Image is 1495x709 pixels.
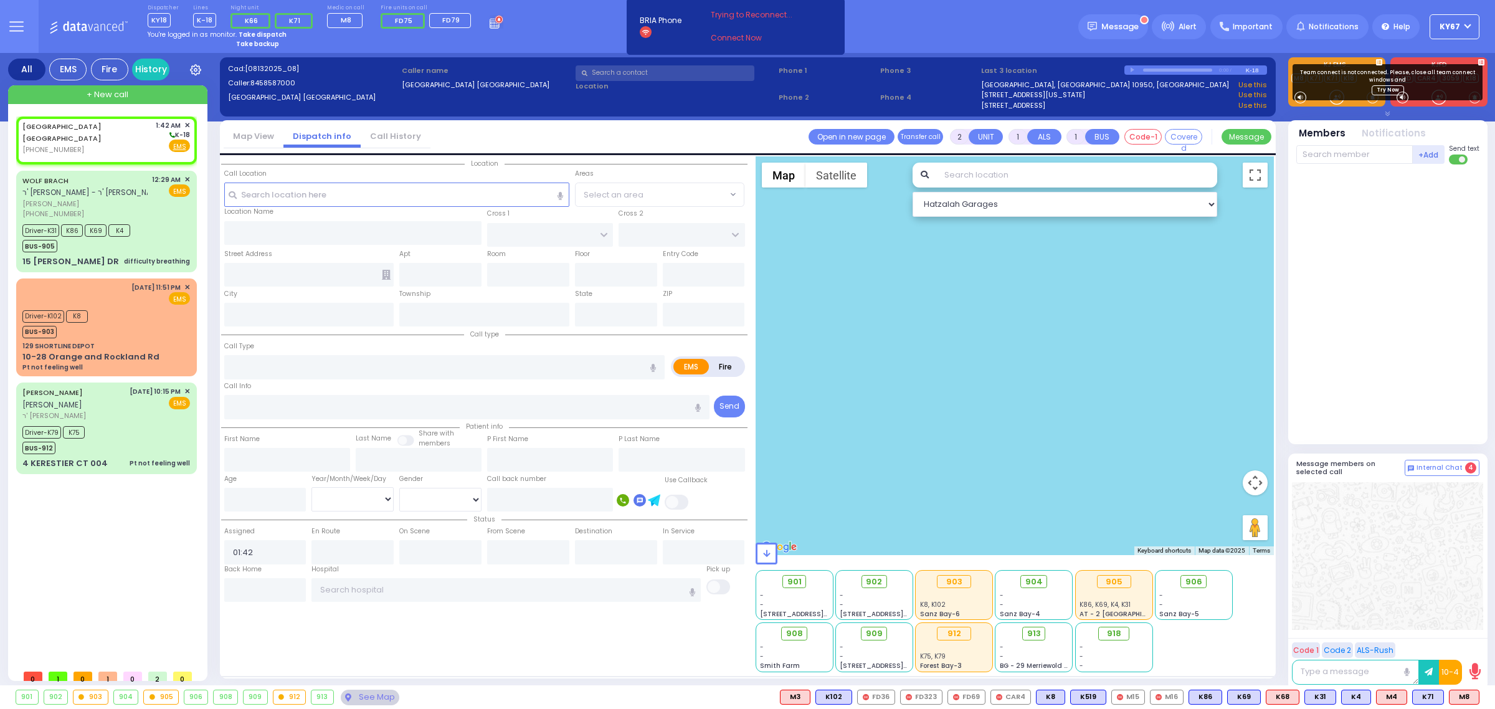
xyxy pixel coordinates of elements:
span: - [840,652,843,661]
u: EMS [173,142,186,151]
div: Fire [91,59,128,80]
label: Floor [575,249,590,259]
span: [PERSON_NAME] [22,399,82,410]
img: message.svg [1088,22,1097,31]
span: Message [1101,21,1139,33]
label: On Scene [399,526,430,536]
div: K68 [1266,690,1299,705]
label: Destination [575,526,612,536]
label: Areas [575,169,594,179]
div: 905 [144,690,178,704]
img: Logo [49,19,132,34]
label: Lines [193,4,216,12]
span: 901 [787,576,802,588]
span: - [1159,600,1163,609]
input: Search member [1296,145,1413,164]
p: Team connect is not connected. Please, close all team connect windows and [1298,69,1478,84]
div: ALS [780,690,810,705]
label: Cross 1 [487,209,510,219]
button: Code-1 [1124,129,1162,145]
a: Use this [1238,100,1267,111]
span: [PHONE_NUMBER] [22,209,84,219]
img: red-radio-icon.svg [953,694,959,700]
span: [PERSON_NAME] [22,199,148,209]
div: 905 [1097,575,1131,589]
a: Use this [1238,90,1267,100]
span: [STREET_ADDRESS][PERSON_NAME] [840,661,957,670]
span: - [1000,591,1004,600]
a: Try Now [1372,85,1404,95]
span: Alert [1179,21,1197,32]
span: K4 [108,224,130,237]
img: red-radio-icon.svg [996,694,1002,700]
label: [GEOGRAPHIC_DATA] [GEOGRAPHIC_DATA] [228,92,398,103]
span: Internal Chat [1417,464,1463,472]
button: +Add [1413,145,1445,164]
div: ALS [1376,690,1407,705]
span: Phone 1 [779,65,876,76]
span: Send text [1449,144,1479,153]
input: Search a contact [576,65,754,81]
span: You're logged in as monitor. [148,30,237,39]
img: red-radio-icon.svg [1156,694,1162,700]
span: 904 [1025,576,1043,588]
button: Toggle fullscreen view [1243,163,1268,188]
div: 909 [244,690,267,704]
button: UNIT [969,129,1003,145]
div: 4 KERESTIER CT 004 [22,457,108,470]
span: ר' [PERSON_NAME] - ר' [PERSON_NAME] [22,187,165,197]
span: BRIA Phone [640,15,681,26]
div: M15 [1111,690,1145,705]
span: K86 [61,224,83,237]
div: BLS [1070,690,1106,705]
span: [STREET_ADDRESS][PERSON_NAME] [760,609,878,619]
span: 908 [786,627,803,640]
span: ✕ [184,174,190,185]
div: M8 [1449,690,1479,705]
span: [DATE] 11:51 PM [131,283,181,292]
small: Share with [419,429,454,438]
label: Cross 2 [619,209,643,219]
span: K-18 [193,13,216,27]
div: All [8,59,45,80]
label: P Last Name [619,434,660,444]
span: ✕ [184,386,190,397]
label: From Scene [487,526,525,536]
div: K86 [1189,690,1222,705]
button: ALS-Rush [1355,642,1395,658]
div: BLS [1304,690,1336,705]
span: - [840,591,843,600]
a: Open this area in Google Maps (opens a new window) [759,539,800,555]
span: 902 [866,576,882,588]
a: Call History [361,130,430,142]
span: [DATE] 10:15 PM [130,387,181,396]
div: - [1080,642,1148,652]
div: 902 [44,690,68,704]
button: BUS [1085,129,1119,145]
span: Trying to Reconnect... [711,9,809,21]
span: 0 [173,672,192,681]
span: K69 [85,224,107,237]
span: BUS-912 [22,442,55,454]
span: FD79 [442,15,460,25]
label: Call Type [224,341,254,351]
span: ✕ [184,282,190,293]
label: [GEOGRAPHIC_DATA] [GEOGRAPHIC_DATA] [402,80,572,90]
span: KY18 [148,13,171,27]
button: Code 2 [1322,642,1353,658]
a: Connect Now [711,32,809,44]
label: Use Callback [665,475,708,485]
label: Pick up [706,564,730,574]
span: - [1159,591,1163,600]
a: History [132,59,169,80]
div: 908 [214,690,237,704]
span: [PHONE_NUMBER] [22,145,84,155]
div: CAR4 [990,690,1031,705]
button: Covered [1165,129,1202,145]
span: 2 [148,672,167,681]
div: 912 [273,690,306,704]
div: EMS [49,59,87,80]
span: [08132025_08] [245,64,299,74]
div: 913 [311,690,333,704]
span: 1 [98,672,117,681]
